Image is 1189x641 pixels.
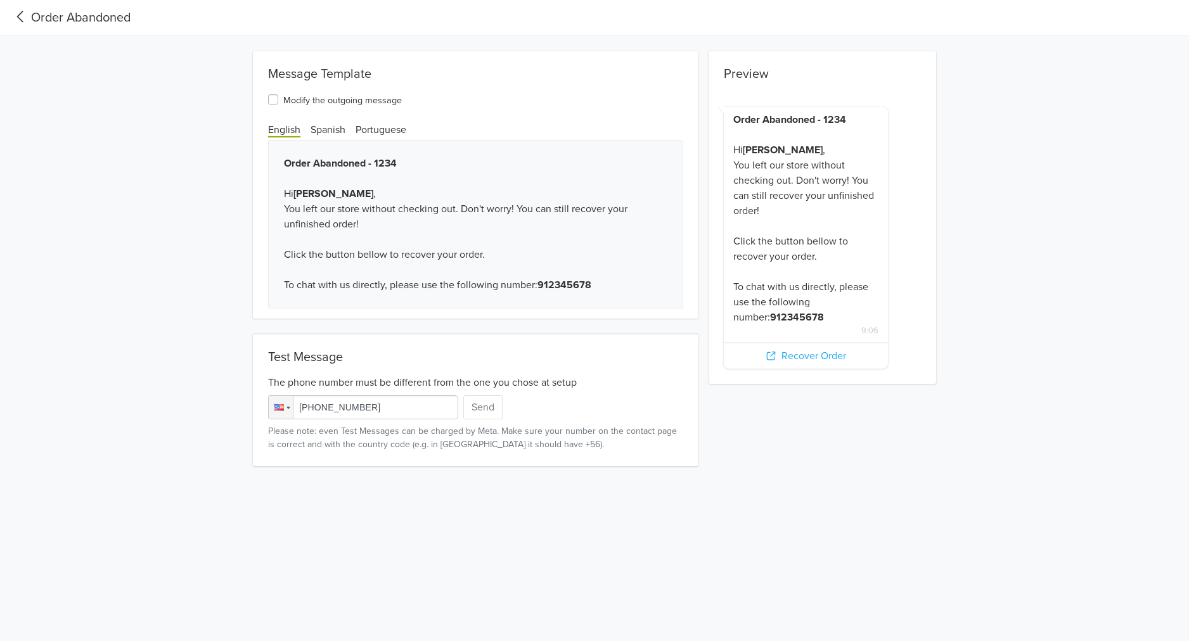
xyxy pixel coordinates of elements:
label: Modify the outgoing message [283,92,402,107]
a: Order Abandoned [10,8,131,27]
small: Please note: even Test Messages can be charged by Meta. Make sure your number on the contact page... [268,424,683,451]
div: Recover Order [724,343,888,369]
button: Send [463,395,503,419]
div: United States: + 1 [269,396,293,419]
b: [PERSON_NAME] [293,187,373,200]
span: Spanish [311,124,345,136]
div: Hi , You left our store without checking out. Don't worry! You can still recover your unfinished ... [268,140,683,308]
b: Order Abandoned - 1234 [284,157,397,170]
div: Preview [709,51,936,87]
span: 9:06 [733,325,878,337]
div: Test Message [268,350,683,365]
div: Message Template [253,51,698,87]
span: Portuguese [356,124,406,136]
b: 912345678 [770,311,824,324]
b: 912345678 [537,279,591,291]
span: English [268,124,300,137]
b: [PERSON_NAME] [743,144,823,156]
input: 1 (702) 123-4567 [268,395,458,419]
b: Order Abandoned - 1234 [733,113,846,126]
div: The phone number must be different from the one you chose at setup [268,370,683,390]
div: Hi , You left our store without checking out. Don't worry! You can still recover your unfinished ... [733,112,878,325]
